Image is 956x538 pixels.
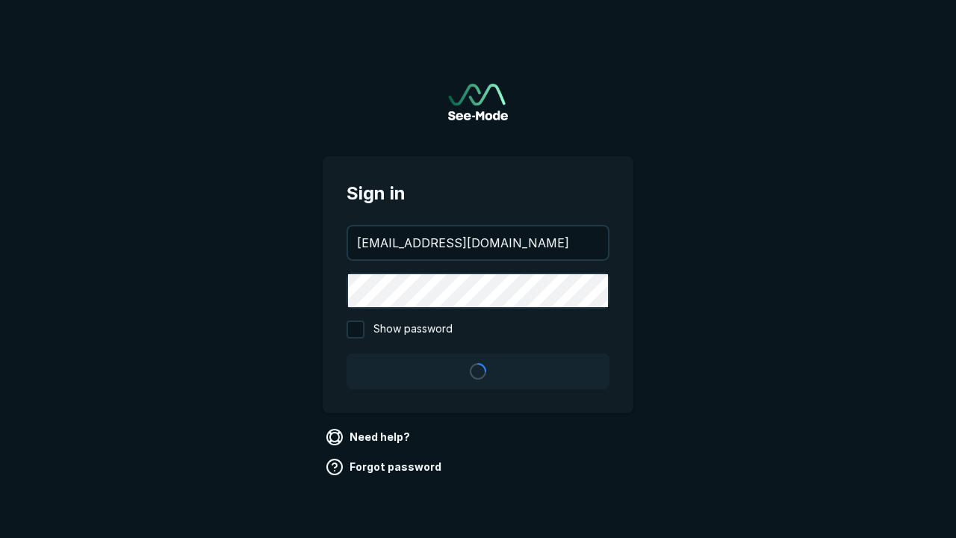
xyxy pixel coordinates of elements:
a: Need help? [323,425,416,449]
a: Go to sign in [448,84,508,120]
span: Show password [373,321,453,338]
span: Sign in [347,180,609,207]
a: Forgot password [323,455,447,479]
img: See-Mode Logo [448,84,508,120]
input: your@email.com [348,226,608,259]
